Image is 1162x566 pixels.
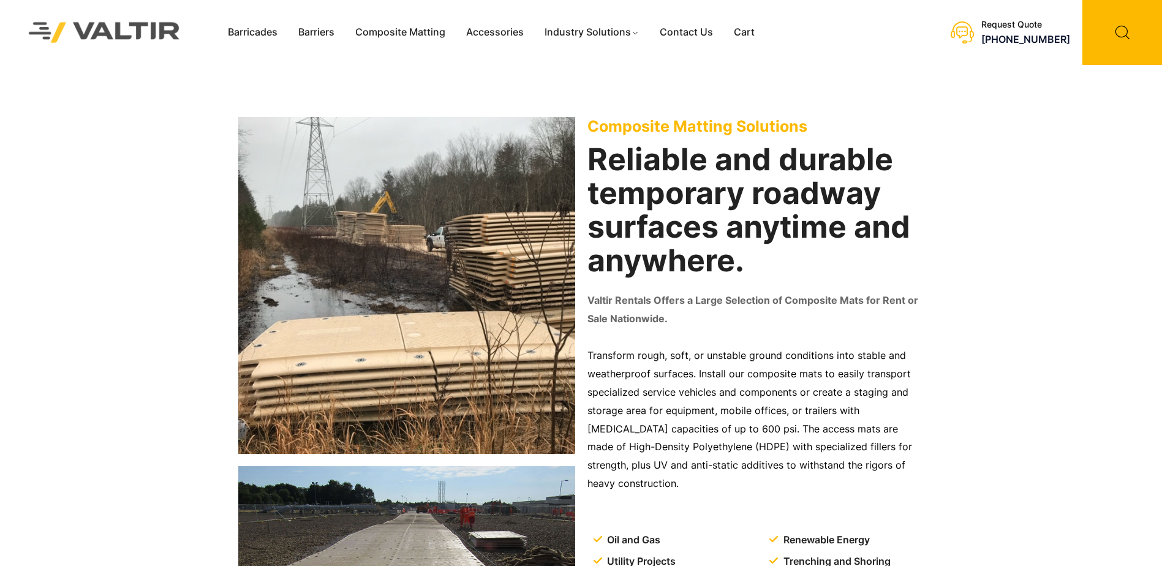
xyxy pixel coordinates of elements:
a: [PHONE_NUMBER] [981,33,1070,45]
a: Contact Us [649,23,723,42]
a: Industry Solutions [534,23,650,42]
span: Oil and Gas [604,531,660,549]
a: Cart [723,23,765,42]
div: Request Quote [981,20,1070,30]
a: Barriers [288,23,345,42]
a: Accessories [456,23,534,42]
span: Renewable Energy [780,531,870,549]
p: Valtir Rentals Offers a Large Selection of Composite Mats for Rent or Sale Nationwide. [587,292,924,328]
img: Valtir Rentals [13,6,196,58]
p: Transform rough, soft, or unstable ground conditions into stable and weatherproof surfaces. Insta... [587,347,924,493]
p: Composite Matting Solutions [587,117,924,135]
a: Barricades [217,23,288,42]
a: Composite Matting [345,23,456,42]
h2: Reliable and durable temporary roadway surfaces anytime and anywhere. [587,143,924,277]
